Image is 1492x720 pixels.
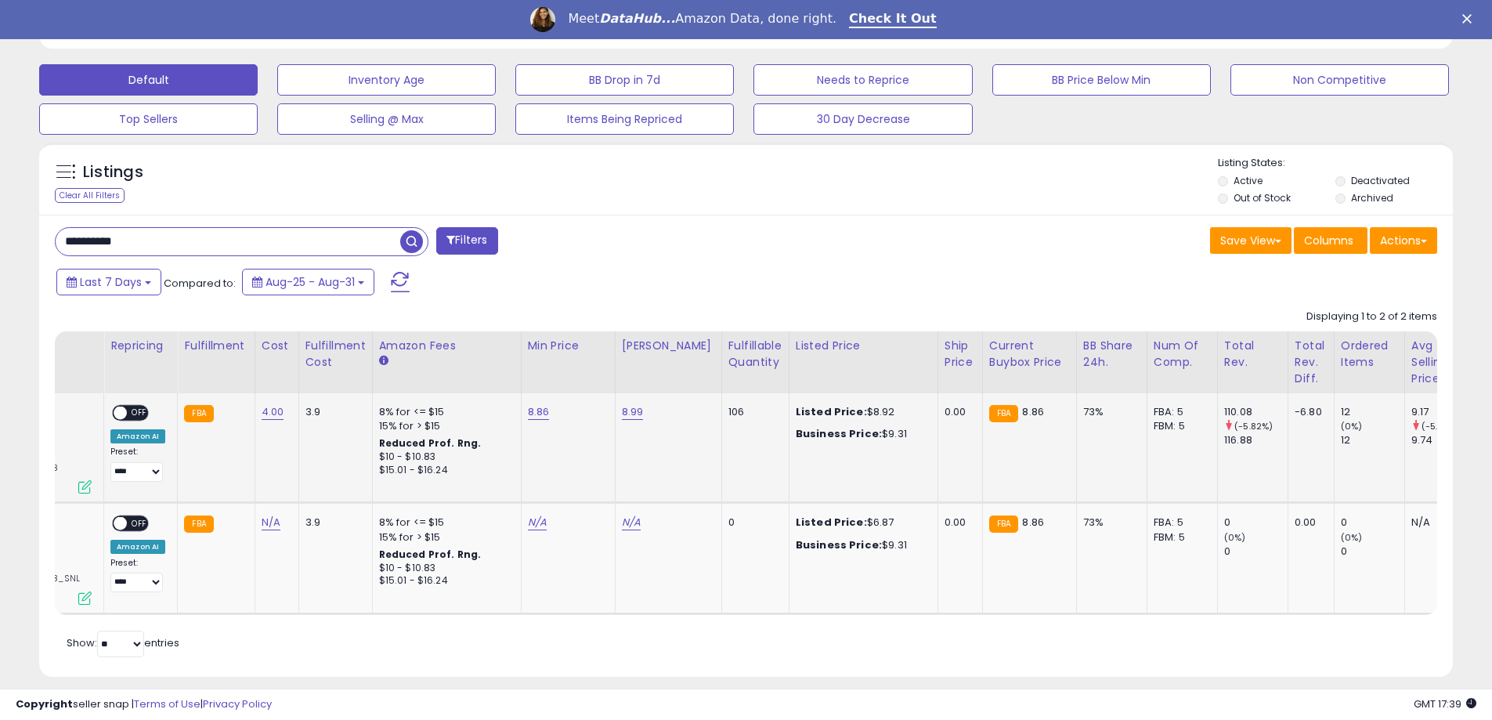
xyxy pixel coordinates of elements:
button: Columns [1294,227,1367,254]
a: N/A [528,515,547,530]
div: 15% for > $15 [379,419,509,433]
div: 0 [1341,516,1404,530]
span: OFF [127,407,152,420]
span: Last 7 Days [80,274,142,290]
small: (-5.85%) [1422,420,1460,432]
button: BB Drop in 7d [515,64,734,96]
div: 106 [728,405,777,419]
div: Amazon Fees [379,338,515,354]
small: (0%) [1224,531,1246,544]
span: Compared to: [164,276,236,291]
div: $15.01 - $16.24 [379,464,509,477]
div: $8.92 [796,405,926,419]
a: 8.99 [622,404,644,420]
span: Aug-25 - Aug-31 [266,274,355,290]
button: Selling @ Max [277,103,496,135]
small: FBA [184,516,213,533]
div: BB Share 24h. [1083,338,1140,371]
div: Preset: [110,558,165,593]
div: FBM: 5 [1154,419,1205,433]
div: 0 [1341,545,1404,559]
div: Fulfillable Quantity [728,338,782,371]
div: $9.31 [796,427,926,441]
button: 30 Day Decrease [753,103,972,135]
button: Aug-25 - Aug-31 [242,269,374,295]
div: Total Rev. Diff. [1295,338,1328,387]
div: 116.88 [1224,433,1288,447]
div: 15% for > $15 [379,530,509,545]
div: 12 [1341,405,1404,419]
a: Check It Out [849,11,937,28]
span: OFF [127,517,152,530]
div: FBM: 5 [1154,530,1205,545]
button: Last 7 Days [56,269,161,295]
button: Default [39,64,258,96]
div: 0 [1224,516,1288,530]
div: Total Rev. [1224,338,1281,371]
div: FBA: 5 [1154,405,1205,419]
label: Active [1234,174,1263,187]
span: Columns [1304,233,1353,248]
div: 3.9 [305,516,360,530]
div: Ordered Items [1341,338,1398,371]
div: Fulfillment [184,338,247,354]
div: $10 - $10.83 [379,562,509,575]
div: $6.87 [796,516,926,530]
div: Num of Comp. [1154,338,1211,371]
div: $10 - $10.83 [379,450,509,464]
small: (0%) [1341,531,1363,544]
div: 9.74 [1411,433,1475,447]
button: Top Sellers [39,103,258,135]
div: $9.31 [796,538,926,552]
span: Show: entries [67,635,179,650]
button: Needs to Reprice [753,64,972,96]
img: Profile image for Georgie [530,7,555,32]
span: 2025-09-8 17:39 GMT [1414,696,1476,711]
strong: Copyright [16,696,73,711]
button: Inventory Age [277,64,496,96]
small: FBA [989,405,1018,422]
small: FBA [184,405,213,422]
b: Reduced Prof. Rng. [379,548,482,561]
small: (0%) [1341,420,1363,432]
div: 0.00 [945,405,970,419]
div: FBA: 5 [1154,516,1205,530]
a: 8.86 [528,404,550,420]
b: Listed Price: [796,515,867,530]
small: (-5.82%) [1234,420,1273,432]
a: Privacy Policy [203,696,272,711]
a: Terms of Use [134,696,200,711]
div: Current Buybox Price [989,338,1070,371]
label: Deactivated [1351,174,1410,187]
span: 8.86 [1022,404,1044,419]
div: Repricing [110,338,171,354]
div: Clear All Filters [55,188,125,203]
div: Listed Price [796,338,931,354]
p: Listing States: [1218,156,1453,171]
div: 3.9 [305,405,360,419]
div: 8% for <= $15 [379,405,509,419]
div: Fulfillment Cost [305,338,366,371]
a: N/A [622,515,641,530]
div: [PERSON_NAME] [622,338,715,354]
i: DataHub... [599,11,675,26]
div: 9.17 [1411,405,1475,419]
div: 73% [1083,405,1135,419]
small: Amazon Fees. [379,354,388,368]
button: Save View [1210,227,1292,254]
div: seller snap | | [16,697,272,712]
a: N/A [262,515,280,530]
div: 110.08 [1224,405,1288,419]
b: Business Price: [796,426,882,441]
div: 0.00 [945,516,970,530]
h5: Listings [83,161,143,183]
div: 0.00 [1295,516,1322,530]
div: Amazon AI [110,429,165,443]
button: BB Price Below Min [992,64,1211,96]
div: 0 [1224,545,1288,559]
div: Avg Selling Price [1411,338,1469,387]
button: Filters [436,227,497,255]
div: N/A [1411,516,1463,530]
b: Business Price: [796,537,882,552]
div: $15.01 - $16.24 [379,574,509,588]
